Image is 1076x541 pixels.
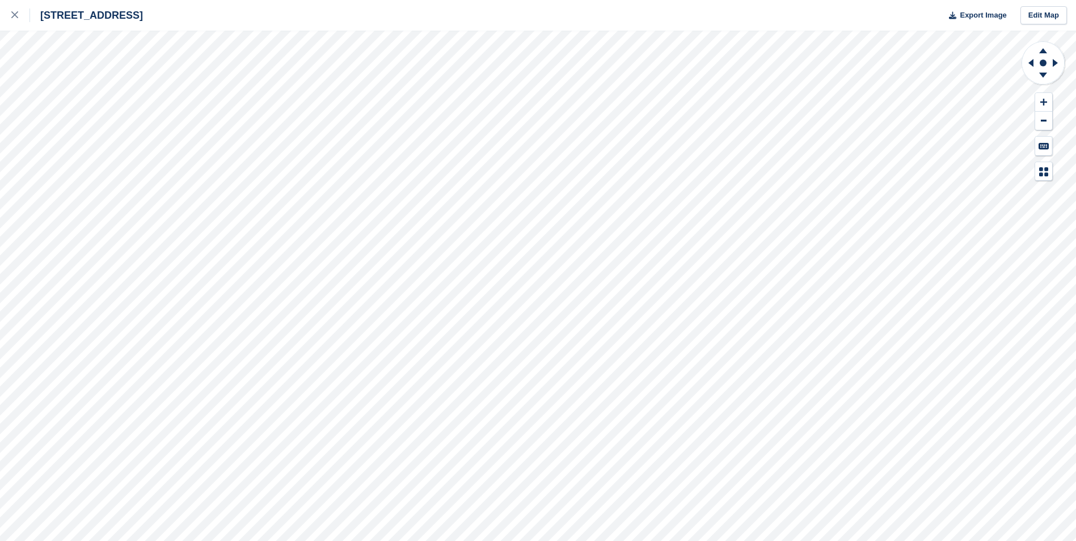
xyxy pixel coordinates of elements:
a: Edit Map [1020,6,1067,25]
span: Export Image [960,10,1006,21]
button: Export Image [942,6,1007,25]
div: [STREET_ADDRESS] [30,9,143,22]
button: Map Legend [1035,162,1052,181]
button: Zoom Out [1035,112,1052,130]
button: Keyboard Shortcuts [1035,137,1052,155]
button: Zoom In [1035,93,1052,112]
